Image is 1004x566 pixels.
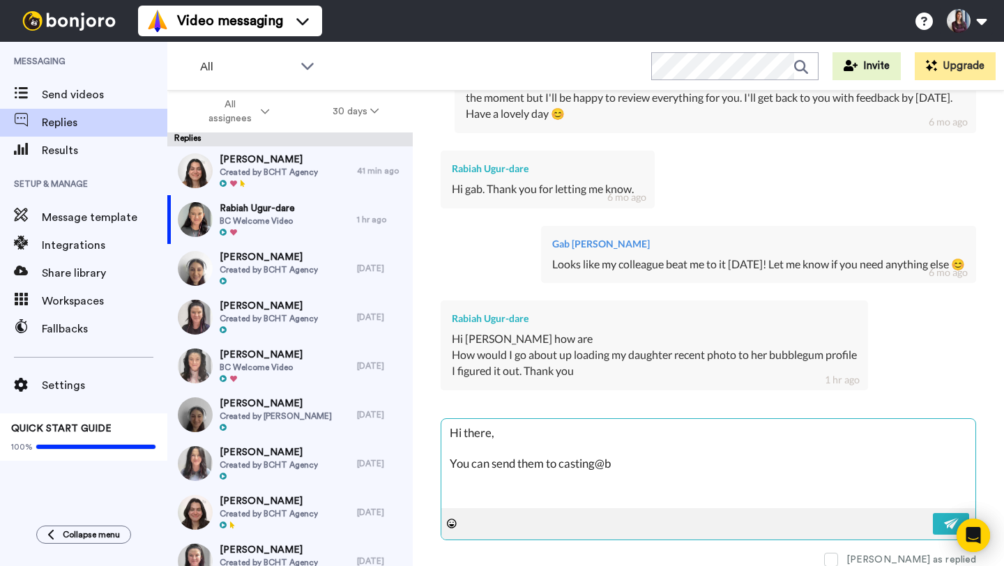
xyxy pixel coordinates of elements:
span: Created by [PERSON_NAME] [220,411,332,422]
span: Rabiah Ugur-dare [220,201,295,215]
div: [DATE] [357,360,406,372]
div: [DATE] [357,409,406,420]
div: Rabiah Ugur-dare [452,312,857,326]
span: Results [42,142,167,159]
div: 41 min ago [357,165,406,176]
span: Created by BCHT Agency [220,508,318,519]
span: [PERSON_NAME] [220,153,318,167]
div: Looks like my colleague beat me to it [DATE]! Let me know if you need anything else 😊 [552,257,965,273]
a: [PERSON_NAME]Created by [PERSON_NAME][DATE] [167,390,413,439]
span: Message template [42,209,167,226]
div: 1 hr ago [357,214,406,225]
span: [PERSON_NAME] [220,445,318,459]
span: Integrations [42,237,167,254]
div: [DATE] [357,507,406,518]
img: 26ba9222-460c-4102-ae06-c1720f1f8fb7-thumb.jpg [178,153,213,188]
button: All assignees [170,92,301,131]
span: [PERSON_NAME] [220,397,332,411]
div: Gab [PERSON_NAME] [552,237,965,251]
img: 89b6c5d7-e671-4e13-9d22-2f68c6fb4f86-thumb.jpg [178,397,213,432]
span: Share library [42,265,167,282]
div: [DATE] [357,312,406,323]
img: bj-logo-header-white.svg [17,11,121,31]
button: 30 days [301,99,411,124]
div: Hi gab. Thank you for letting me know. [452,181,644,197]
span: Created by BCHT Agency [220,264,318,275]
a: [PERSON_NAME]Created by BCHT Agency[DATE] [167,293,413,342]
div: How would I go about up loading my daughter recent photo to her bubblegum profile [452,347,857,363]
span: QUICK START GUIDE [11,424,112,434]
div: 6 mo ago [929,115,968,129]
span: [PERSON_NAME] [220,543,318,557]
a: [PERSON_NAME]Created by BCHT Agency[DATE] [167,488,413,537]
div: Open Intercom Messenger [957,519,990,552]
div: [DATE] [357,263,406,274]
button: Invite [832,52,901,80]
a: [PERSON_NAME]Created by BCHT Agency41 min ago [167,146,413,195]
div: Hi there! I'm Gab, Talent Coordinator Team Lead at Bubblegum Casting. [PERSON_NAME] is on leave a... [466,74,965,122]
img: b839f40c-b6e6-4ecb-b522-ffa76addf752-thumb.jpg [178,349,213,383]
img: 8bf3795a-7948-404e-a877-fc2f6c4346ec-thumb.jpg [178,251,213,286]
span: Video messaging [177,11,283,31]
span: [PERSON_NAME] [220,299,318,313]
span: [PERSON_NAME] [220,348,303,362]
div: 6 mo ago [929,266,968,280]
span: Workspaces [42,293,167,309]
div: 1 hr ago [825,373,860,387]
button: Upgrade [915,52,996,80]
div: 6 mo ago [607,190,646,204]
span: Replies [42,114,167,131]
span: BC Welcome Video [220,362,303,373]
a: Rabiah Ugur-dareBC Welcome Video1 hr ago [167,195,413,244]
span: Created by BCHT Agency [220,313,318,324]
span: [PERSON_NAME] [220,250,318,264]
div: I figured it out. Thank you [452,363,857,379]
span: Created by BCHT Agency [220,167,318,178]
img: vm-color.svg [146,10,169,32]
span: All [200,59,294,75]
button: Collapse menu [36,526,131,544]
span: BC Welcome Video [220,215,295,227]
a: [PERSON_NAME]Created by BCHT Agency[DATE] [167,244,413,293]
span: Created by BCHT Agency [220,459,318,471]
span: Collapse menu [63,529,120,540]
textarea: Hi there, You can send them to casting@ [441,419,975,508]
a: [PERSON_NAME]BC Welcome Video[DATE] [167,342,413,390]
span: 100% [11,441,33,452]
div: Rabiah Ugur-dare [452,162,644,176]
a: [PERSON_NAME]Created by BCHT Agency[DATE] [167,439,413,488]
img: a5d2f446-4731-41ba-a947-27d967f40a5b-thumb.jpg [178,300,213,335]
div: [DATE] [357,458,406,469]
img: 6048bf83-2716-4c0e-b013-06fdee523ac9-thumb.jpg [178,202,213,237]
span: [PERSON_NAME] [220,494,318,508]
div: Hi [PERSON_NAME] how are [452,331,857,347]
img: send-white.svg [944,518,959,529]
span: Send videos [42,86,167,103]
span: All assignees [201,98,258,125]
img: e54c84a7-31cd-4181-a7d5-5dd5f8ae302b-thumb.jpg [178,446,213,481]
span: Fallbacks [42,321,167,337]
span: Settings [42,377,167,394]
img: 9eae6f68-c93e-45df-b455-192d36167f94-thumb.jpg [178,495,213,530]
div: Replies [167,132,413,146]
